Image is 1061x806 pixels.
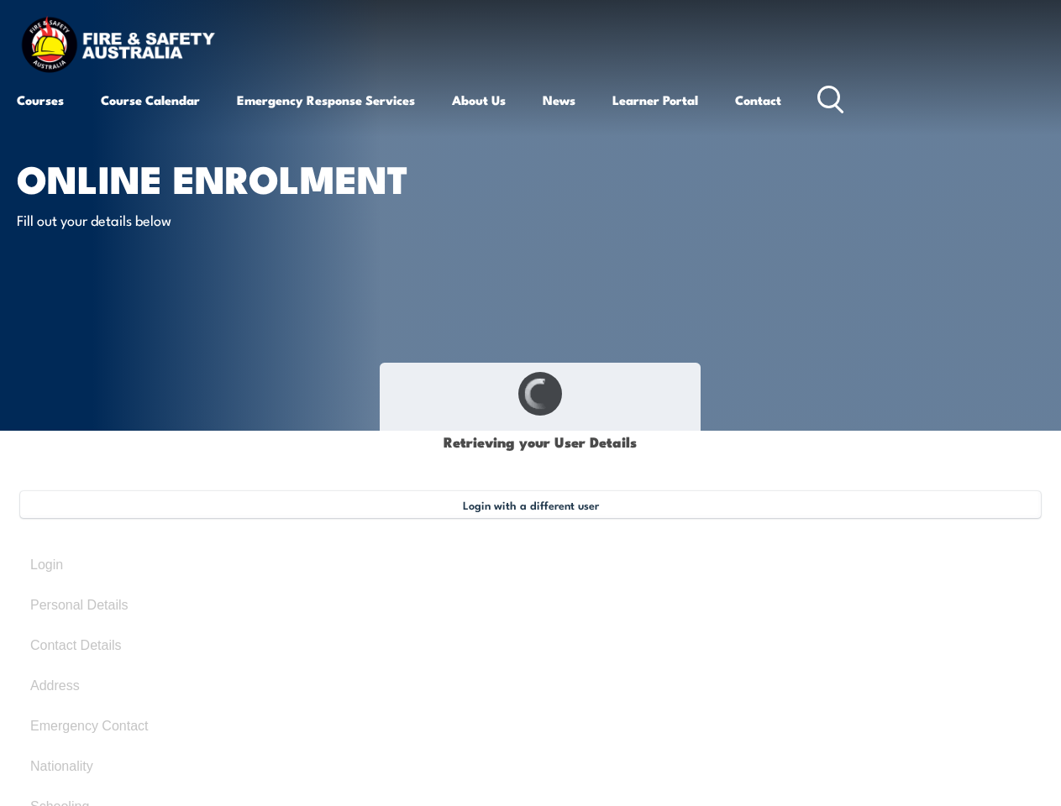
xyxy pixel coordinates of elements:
[101,80,200,120] a: Course Calendar
[17,161,432,194] h1: Online Enrolment
[389,425,691,458] h1: Retrieving your User Details
[452,80,506,120] a: About Us
[543,80,575,120] a: News
[735,80,781,120] a: Contact
[612,80,698,120] a: Learner Portal
[237,80,415,120] a: Emergency Response Services
[17,80,64,120] a: Courses
[17,210,323,229] p: Fill out your details below
[463,498,599,511] span: Login with a different user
